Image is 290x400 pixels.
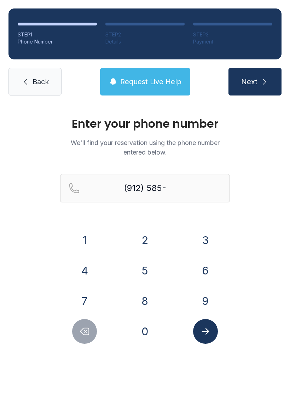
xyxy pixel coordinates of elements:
span: Request Live Help [120,77,181,87]
button: 4 [72,258,97,283]
button: 8 [133,289,157,313]
div: STEP 1 [18,31,97,38]
button: 3 [193,228,218,253]
button: 5 [133,258,157,283]
input: Reservation phone number [60,174,230,202]
div: Phone Number [18,38,97,45]
span: Next [241,77,257,87]
button: 7 [72,289,97,313]
button: 9 [193,289,218,313]
span: Back [33,77,49,87]
button: 6 [193,258,218,283]
button: 0 [133,319,157,344]
div: Payment [193,38,272,45]
button: 2 [133,228,157,253]
div: STEP 2 [105,31,185,38]
div: Details [105,38,185,45]
button: Submit lookup form [193,319,218,344]
p: We'll find your reservation using the phone number entered below. [60,138,230,157]
button: Delete number [72,319,97,344]
div: STEP 3 [193,31,272,38]
button: 1 [72,228,97,253]
h1: Enter your phone number [60,118,230,129]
